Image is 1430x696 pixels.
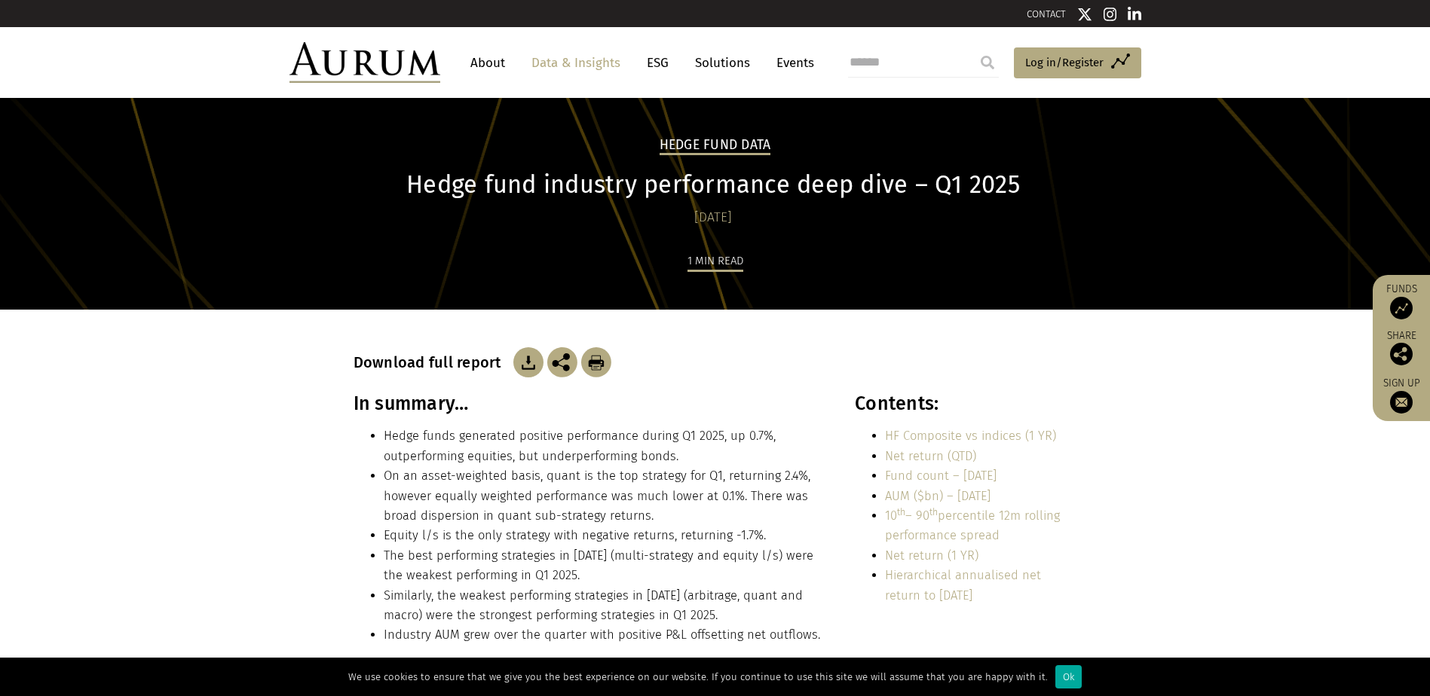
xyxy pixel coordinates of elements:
[1380,331,1422,365] div: Share
[1380,282,1422,319] a: Funds
[660,137,771,155] h2: Hedge Fund Data
[1077,7,1092,22] img: Twitter icon
[972,47,1003,78] input: Submit
[384,546,822,586] li: The best performing strategies in [DATE] (multi-strategy and equity l/s) were the weakest perform...
[885,548,978,563] a: Net return (1 YR)
[1055,665,1082,688] div: Ok
[384,625,822,645] li: Industry AUM grew over the quarter with positive P&L offsetting net outflows.
[1014,47,1141,79] a: Log in/Register
[1390,297,1413,319] img: Access Funds
[855,392,1073,415] h3: Contents:
[1128,7,1141,22] img: Linkedin icon
[885,508,1060,542] a: 10th– 90thpercentile 12m rolling performance spread
[1025,53,1104,72] span: Log in/Register
[547,347,577,377] img: Share this post
[885,489,991,503] a: AUM ($bn) – [DATE]
[929,506,938,517] sup: th
[354,170,1073,200] h1: Hedge fund industry performance deep dive – Q1 2025
[639,49,676,77] a: ESG
[384,586,822,626] li: Similarly, the weakest performing strategies in [DATE] (arbitrage, quant and macro) were the stro...
[1390,391,1413,414] img: Sign up to our newsletter
[1390,343,1413,365] img: Share this post
[1380,377,1422,414] a: Sign up
[687,252,743,272] div: 1 min read
[384,426,822,466] li: Hedge funds generated positive performance during Q1 2025, up 0.7%, outperforming equities, but u...
[885,449,976,463] a: Net return (QTD)
[513,347,544,377] img: Download Article
[1027,8,1066,20] a: CONTACT
[354,207,1073,228] div: [DATE]
[769,49,814,77] a: Events
[581,347,611,377] img: Download Article
[897,506,905,517] sup: th
[463,49,513,77] a: About
[1104,7,1117,22] img: Instagram icon
[289,42,440,83] img: Aurum
[354,353,510,371] h3: Download full report
[354,392,822,415] h3: In summary…
[384,526,822,545] li: Equity l/s is the only strategy with negative returns, returning -1.7%.
[687,49,758,77] a: Solutions
[885,429,1056,443] a: HF Composite vs indices (1 YR)
[384,466,822,526] li: On an asset-weighted basis, quant is the top strategy for Q1, returning 2.4%, however equally wei...
[885,469,997,483] a: Fund count – [DATE]
[524,49,628,77] a: Data & Insights
[885,568,1041,602] a: Hierarchical annualised net return to [DATE]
